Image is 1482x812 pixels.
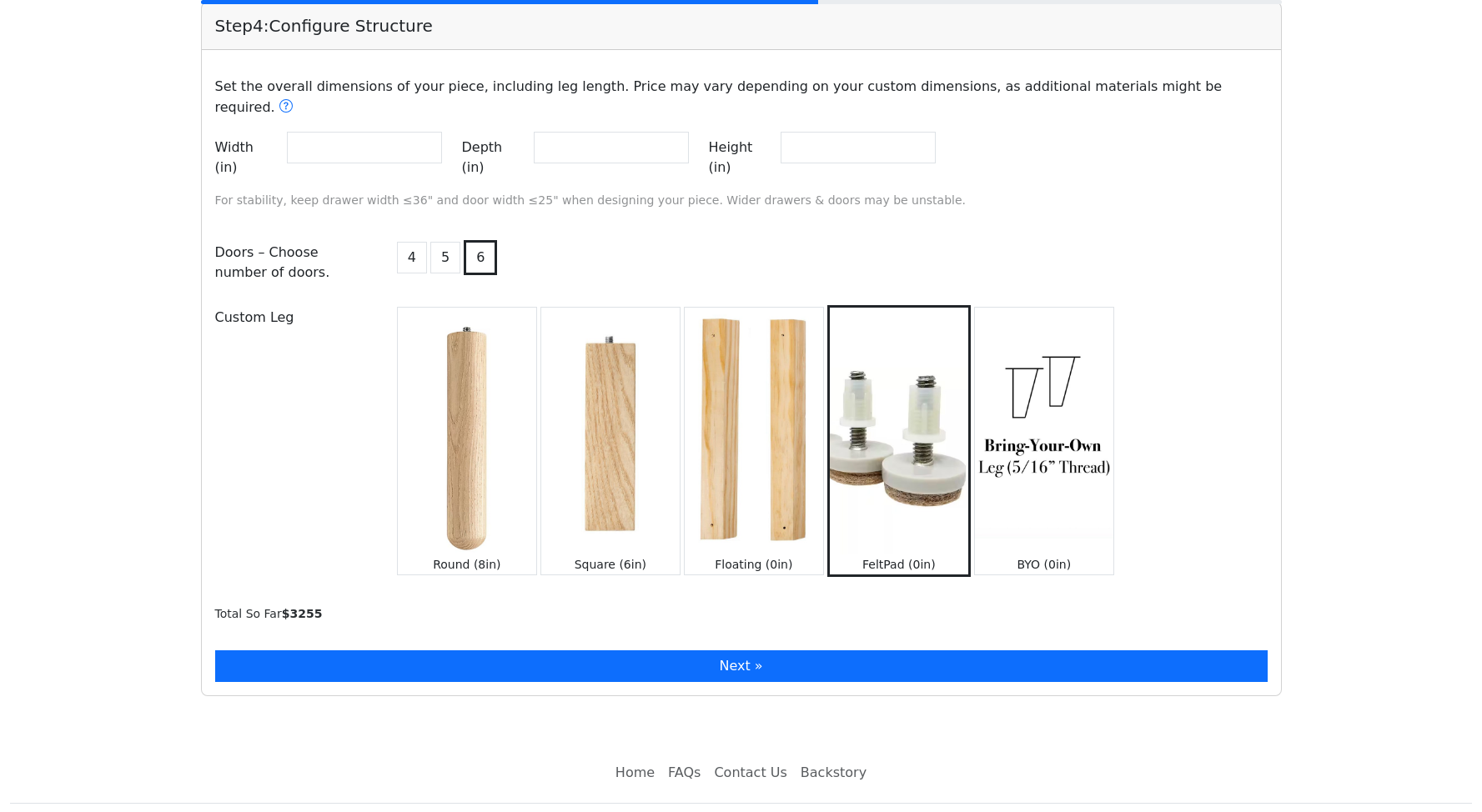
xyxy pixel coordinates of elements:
[661,756,707,789] a: FAQs
[433,558,500,571] small: Round (8in)
[974,307,1114,574] button: BYO (0in)
[397,307,537,574] button: Round (8in)
[205,302,384,576] div: Custom Leg
[215,16,1268,36] h5: Step 4 : Configure Structure
[830,308,968,554] img: FeltPad (0in)
[282,607,323,620] b: $ 3255
[205,237,384,288] div: Doors – Choose number of doors.
[540,307,681,574] button: Square (6in)
[1017,558,1071,571] small: BYO (0in)
[462,132,527,183] label: Depth (in)
[827,305,971,576] button: FeltPad (0in)
[709,132,774,183] label: Height (in)
[975,308,1113,554] img: BYO (0in)
[684,307,824,574] button: Floating (0in)
[430,242,460,273] button: 5
[541,308,680,554] img: Square (6in)
[215,607,323,620] small: Total So Far
[279,97,294,118] button: Does a smaller size cost less?
[707,756,793,789] a: Contact Us
[575,558,646,571] small: Square (6in)
[862,558,936,571] small: FeltPad (0in)
[609,756,661,789] a: Home
[398,308,536,554] img: Round (8in)
[794,756,873,789] a: Backstory
[715,558,792,571] small: Floating (0in)
[397,242,427,273] button: 4
[215,132,280,183] label: Width (in)
[685,308,823,554] img: Floating (0in)
[464,240,497,275] button: 6
[205,77,1278,118] p: Set the overall dimensions of your piece, including leg length. Price may vary depending on your ...
[215,650,1268,682] button: Next »
[215,193,967,207] small: For stability, keep drawer width ≤36" and door width ≤25" when designing your piece. Wider drawer...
